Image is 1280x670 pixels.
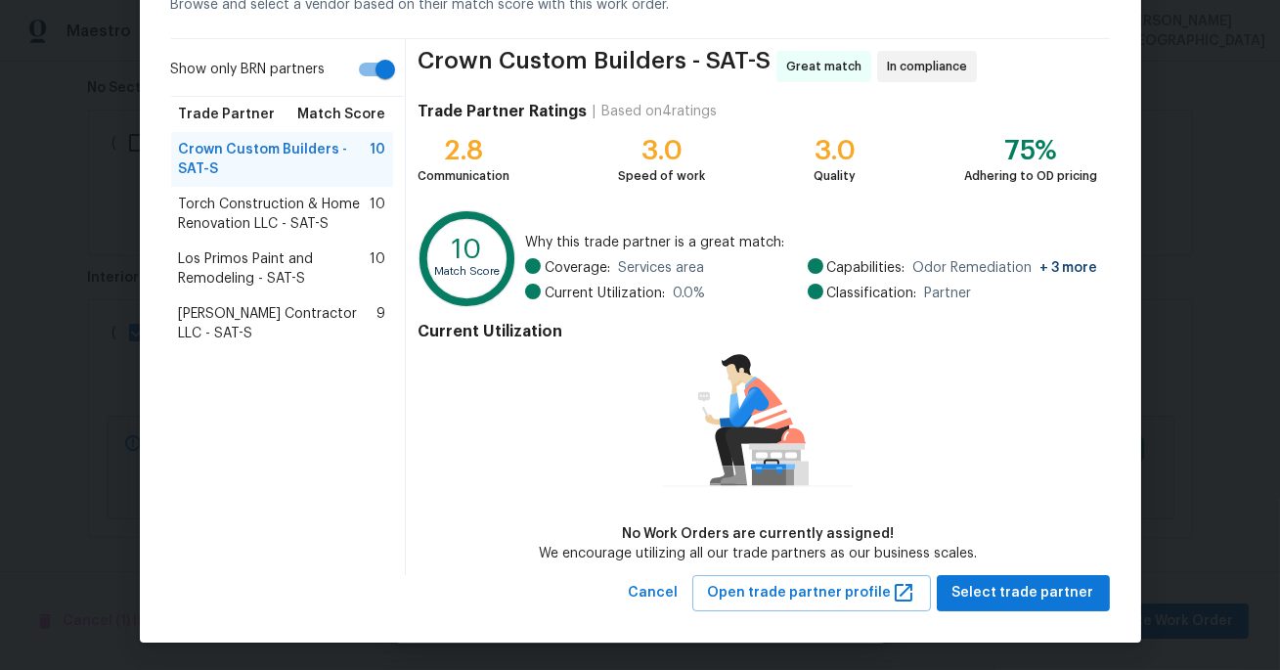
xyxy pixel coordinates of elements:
[539,544,977,563] div: We encourage utilizing all our trade partners as our business scales.
[601,102,717,121] div: Based on 4 ratings
[171,60,326,80] span: Show only BRN partners
[618,258,704,278] span: Services area
[435,266,501,277] text: Match Score
[370,140,385,179] span: 10
[692,575,931,611] button: Open trade partner profile
[525,233,1098,252] span: Why this trade partner is a great match:
[937,575,1110,611] button: Select trade partner
[179,304,377,343] span: [PERSON_NAME] Contractor LLC - SAT-S
[673,284,705,303] span: 0.0 %
[618,166,705,186] div: Speed of work
[952,581,1094,605] span: Select trade partner
[708,581,915,605] span: Open trade partner profile
[179,105,276,124] span: Trade Partner
[618,141,705,160] div: 3.0
[453,237,483,264] text: 10
[913,258,1098,278] span: Odor Remediation
[370,249,385,289] span: 10
[418,141,509,160] div: 2.8
[545,284,665,303] span: Current Utilization:
[179,249,371,289] span: Los Primos Paint and Remodeling - SAT-S
[827,284,917,303] span: Classification:
[621,575,686,611] button: Cancel
[925,284,972,303] span: Partner
[1040,261,1098,275] span: + 3 more
[965,166,1098,186] div: Adhering to OD pricing
[629,581,679,605] span: Cancel
[827,258,905,278] span: Capabilities:
[786,57,869,76] span: Great match
[887,57,975,76] span: In compliance
[539,524,977,544] div: No Work Orders are currently assigned!
[179,195,371,234] span: Torch Construction & Home Renovation LLC - SAT-S
[587,102,601,121] div: |
[814,141,856,160] div: 3.0
[297,105,385,124] span: Match Score
[370,195,385,234] span: 10
[965,141,1098,160] div: 75%
[814,166,856,186] div: Quality
[376,304,385,343] span: 9
[418,102,587,121] h4: Trade Partner Ratings
[545,258,610,278] span: Coverage:
[179,140,371,179] span: Crown Custom Builders - SAT-S
[418,51,771,82] span: Crown Custom Builders - SAT-S
[418,166,509,186] div: Communication
[418,322,1097,341] h4: Current Utilization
